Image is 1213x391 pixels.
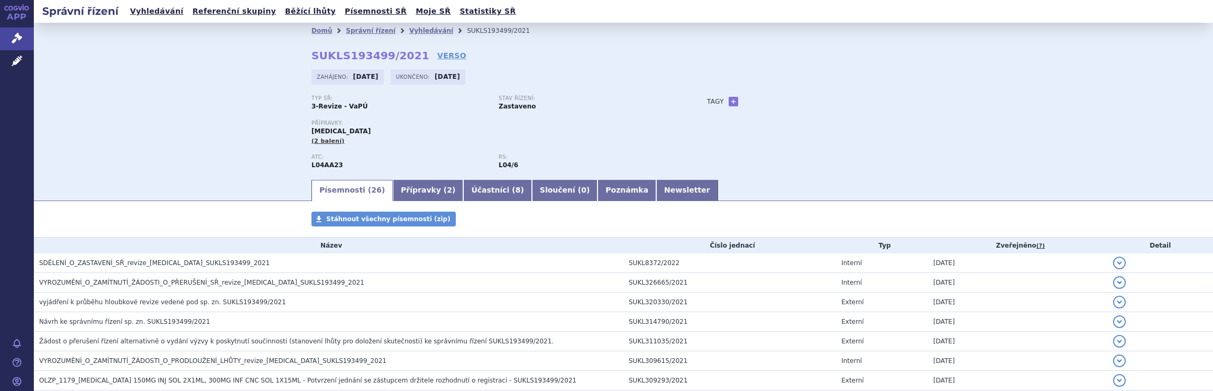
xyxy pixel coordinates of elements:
th: Název [34,238,623,253]
button: detail [1113,335,1126,348]
th: Detail [1108,238,1213,253]
p: Typ SŘ: [311,95,488,102]
span: Interní [841,259,862,267]
span: Externí [841,298,863,306]
a: Vyhledávání [127,4,187,19]
strong: [DATE] [353,73,379,80]
strong: [DATE] [435,73,460,80]
span: Externí [841,377,863,384]
td: SUKL314790/2021 [623,312,836,332]
strong: SUKLS193499/2021 [311,49,429,62]
button: detail [1113,354,1126,367]
td: SUKL309615/2021 [623,351,836,371]
td: [DATE] [928,312,1108,332]
a: Sloučení (0) [532,180,598,201]
th: Zveřejněno [928,238,1108,253]
td: SUKL311035/2021 [623,332,836,351]
span: Interní [841,357,862,365]
span: VYROZUMĚNÍ_O_ZAMÍTNUTÍ_ŽÁDOSTI_O_PŘERUŠENÍ_SŘ_revize_natalizumab_SUKLS193499_2021 [39,279,364,286]
span: 8 [516,186,521,194]
span: Ukončeno: [396,72,432,81]
a: VERSO [437,50,466,61]
button: detail [1113,276,1126,289]
a: Správní řízení [346,27,396,34]
span: VYROZUMĚNÍ_O_ZAMÍTNUTÍ_ŽÁDOSTI_O_PRODLOUŽENÍ_LHŮTY_revize_natalizumab_SUKLS193499_2021 [39,357,387,365]
span: (2 balení) [311,138,345,144]
h2: Správní řízení [34,4,127,19]
a: + [729,97,738,106]
a: Poznámka [598,180,656,201]
span: SDĚLENÍ_O_ZASTAVENÍ_SŘ_revize_natalizumab_SUKLS193499_2021 [39,259,270,267]
a: Běžící lhůty [282,4,339,19]
strong: 3-Revize - VaPÚ [311,103,367,110]
span: Žádost o přerušení řízení alternativně o vydání výzvy k poskytnutí součinnosti (stanovení lhůty p... [39,338,554,345]
span: 2 [447,186,452,194]
a: Účastníci (8) [463,180,531,201]
td: [DATE] [928,293,1108,312]
td: [DATE] [928,371,1108,390]
strong: NATALIZUMAB [311,161,343,169]
td: SUKL320330/2021 [623,293,836,312]
a: Moje SŘ [412,4,454,19]
button: detail [1113,374,1126,387]
a: Vyhledávání [409,27,453,34]
td: SUKL309293/2021 [623,371,836,390]
span: vyjádření k průběhu hloubkové revize vedené pod sp. zn. SUKLS193499/2021 [39,298,286,306]
strong: Zastaveno [499,103,536,110]
p: ATC: [311,154,488,160]
button: detail [1113,296,1126,308]
a: Domů [311,27,332,34]
td: [DATE] [928,273,1108,293]
abbr: (?) [1036,242,1045,250]
td: SUKL8372/2022 [623,253,836,273]
p: RS: [499,154,675,160]
td: [DATE] [928,332,1108,351]
button: detail [1113,315,1126,328]
li: SUKLS193499/2021 [467,23,544,39]
span: [MEDICAL_DATA] [311,128,371,135]
span: 26 [371,186,381,194]
td: [DATE] [928,253,1108,273]
td: SUKL326665/2021 [623,273,836,293]
p: Stav řízení: [499,95,675,102]
a: Písemnosti (26) [311,180,393,201]
a: Referenční skupiny [189,4,279,19]
a: Stáhnout všechny písemnosti (zip) [311,212,456,226]
td: [DATE] [928,351,1108,371]
span: Interní [841,279,862,286]
span: 0 [581,186,586,194]
span: Stáhnout všechny písemnosti (zip) [326,215,451,223]
a: Statistiky SŘ [456,4,519,19]
span: Návrh ke správnímu řízení sp. zn. SUKLS193499/2021 [39,318,210,325]
h3: Tagy [707,95,724,108]
th: Číslo jednací [623,238,836,253]
p: Přípravky: [311,120,686,126]
a: Přípravky (2) [393,180,463,201]
strong: natalizumab [499,161,518,169]
a: Newsletter [656,180,718,201]
button: detail [1113,257,1126,269]
th: Typ [836,238,928,253]
span: Zahájeno: [317,72,350,81]
span: OLZP_1179_TYSABRI 150MG INJ SOL 2X1ML, 300MG INF CNC SOL 1X15ML - Potvrzení jednání se zástupcem ... [39,377,576,384]
span: Externí [841,338,863,345]
span: Externí [841,318,863,325]
a: Písemnosti SŘ [342,4,410,19]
